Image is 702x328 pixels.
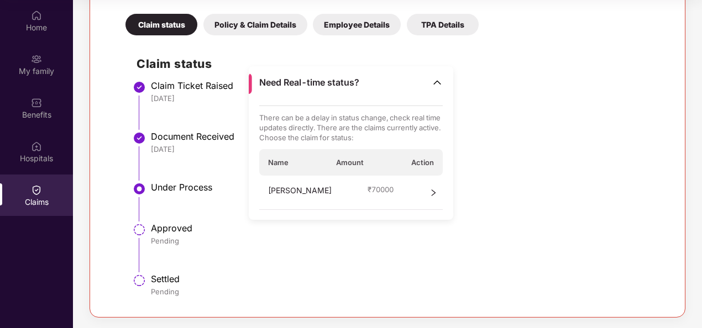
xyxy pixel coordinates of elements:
[133,131,146,145] img: svg+xml;base64,PHN2ZyBpZD0iU3RlcC1Eb25lLTMyeDMyIiB4bWxucz0iaHR0cDovL3d3dy53My5vcmcvMjAwMC9zdmciIH...
[151,131,661,142] div: Document Received
[133,182,146,195] img: svg+xml;base64,PHN2ZyBpZD0iU3RlcC1BY3RpdmUtMzJ4MzIiIHhtbG5zPSJodHRwOi8vd3d3LnczLm9yZy8yMDAwL3N2Zy...
[429,184,437,201] span: right
[125,14,197,35] div: Claim status
[133,223,146,236] img: svg+xml;base64,PHN2ZyBpZD0iU3RlcC1QZW5kaW5nLTMyeDMyIiB4bWxucz0iaHR0cDovL3d3dy53My5vcmcvMjAwMC9zdm...
[31,10,42,21] img: svg+xml;base64,PHN2ZyBpZD0iSG9tZSIgeG1sbnM9Imh0dHA6Ly93d3cudzMub3JnLzIwMDAvc3ZnIiB3aWR0aD0iMjAiIG...
[31,97,42,108] img: svg+xml;base64,PHN2ZyBpZD0iQmVuZWZpdHMiIHhtbG5zPSJodHRwOi8vd3d3LnczLm9yZy8yMDAwL3N2ZyIgd2lkdGg9Ij...
[151,273,661,284] div: Settled
[259,113,443,142] p: There can be a delay in status change, check real time updates directly. There are the claims cur...
[268,184,332,201] span: [PERSON_NAME]
[313,14,401,35] div: Employee Details
[368,184,394,194] span: ₹ 70000
[203,14,307,35] div: Policy & Claim Details
[151,80,661,91] div: Claim Ticket Raised
[31,184,42,195] img: svg+xml;base64,PHN2ZyBpZD0iQ2xhaW0iIHhtbG5zPSJodHRwOi8vd3d3LnczLm9yZy8yMDAwL3N2ZyIgd2lkdGg9IjIwIi...
[151,93,661,103] div: [DATE]
[336,157,364,167] span: Amount
[31,141,42,152] img: svg+xml;base64,PHN2ZyBpZD0iSG9zcGl0YWxzIiB4bWxucz0iaHR0cDovL3d3dy53My5vcmcvMjAwMC9zdmciIHdpZHRoPS...
[432,77,443,88] img: Toggle Icon
[151,182,661,193] div: Under Process
[259,77,359,88] span: Need Real-time status?
[151,287,661,297] div: Pending
[133,81,146,94] img: svg+xml;base64,PHN2ZyBpZD0iU3RlcC1Eb25lLTMyeDMyIiB4bWxucz0iaHR0cDovL3d3dy53My5vcmcvMjAwMC9zdmciIH...
[407,14,479,35] div: TPA Details
[268,157,289,167] span: Name
[31,54,42,65] img: svg+xml;base64,PHN2ZyB3aWR0aD0iMjAiIGhlaWdodD0iMjAiIHZpZXdCb3g9IjAgMCAyMCAyMCIgZmlsbD0ibm9uZSIgeG...
[133,274,146,287] img: svg+xml;base64,PHN2ZyBpZD0iU3RlcC1QZW5kaW5nLTMyeDMyIiB4bWxucz0iaHR0cDovL3d3dy53My5vcmcvMjAwMC9zdm...
[151,236,661,246] div: Pending
[151,144,661,154] div: [DATE]
[151,223,661,234] div: Approved
[137,55,661,73] h2: Claim status
[411,157,434,167] span: Action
